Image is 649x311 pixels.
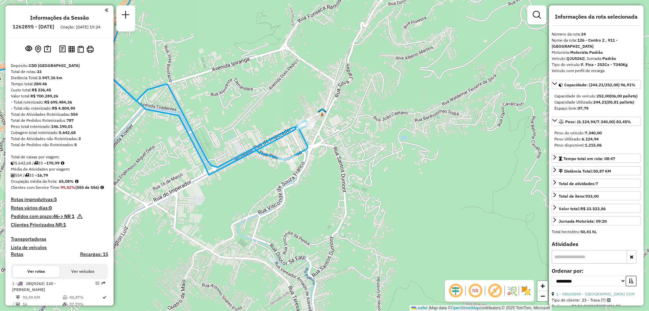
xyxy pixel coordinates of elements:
button: Visualizar Romaneio [76,44,85,54]
a: Leaflet [411,306,428,310]
a: Tempo total em rota: 08:47 [552,154,641,163]
strong: R$ 695.484,36 [44,99,72,105]
strong: R$ 700.289,26 [30,93,58,98]
span: Clientes com Service Time: [11,185,61,190]
div: Motorista: [552,49,641,55]
strong: 146.190,01 [51,124,73,129]
span: 23 - Trava (T) [582,297,610,303]
div: Capacidade do veículo: [554,93,638,99]
span: Peso do veículo: [554,130,602,135]
span: Ocupação média da frota: [11,179,57,184]
strong: 0 [49,205,52,211]
strong: R$ 33.523,86 [580,206,606,211]
div: - Total roteirizado: [11,99,108,105]
div: Depósito: [11,63,108,69]
div: Tipo de cliente: [552,297,641,303]
i: Cubagem total roteirizado [11,161,15,165]
strong: 16,79 [37,173,48,178]
span: | [429,306,430,310]
strong: 33 [37,69,42,74]
h4: Clientes Priorizados NR: [11,222,108,228]
strong: 7.340,00 [585,130,602,135]
div: Tipo do veículo: [552,62,641,68]
strong: 284:46 [34,81,47,86]
h4: Rotas [11,251,23,257]
strong: 65,08% [59,179,74,184]
a: Total de itens:933,00 [552,191,641,200]
label: Ordenar por: [552,267,641,275]
span: | 130 - [PERSON_NAME] [12,281,56,292]
strong: F. Fixa - 252Cx - 7340Kg [581,62,628,67]
i: % de utilização do peso [63,295,68,299]
i: Total de Atividades [11,173,15,177]
i: Rota otimizada [102,295,106,299]
td: 16 [22,301,62,308]
div: Map data © contributors,© 2025 TomTom, Microsoft [410,305,552,311]
div: Endereço: PC DA INCONFIDENCIA 73 [552,303,641,309]
span: Ocultar NR [467,283,483,299]
i: % de utilização da cubagem [63,302,68,306]
span: 50,87 KM [593,169,611,174]
div: Jornada Motorista: 09:20 [559,218,607,224]
div: Tempo total: [11,81,108,87]
strong: 46 [53,213,58,219]
a: Zoom out [537,291,548,301]
div: Custo total: [11,87,108,93]
div: Criação: [DATE] 19:24 [58,24,103,30]
strong: 5 [54,196,57,202]
em: Rotas cross docking consideradas [100,185,104,190]
div: Valor total: [559,206,606,212]
button: Logs desbloquear sessão [58,44,67,54]
span: − [540,292,545,300]
i: Meta Caixas/viagem: 163,31 Diferença: 7,68 [61,161,64,165]
span: Capacidade: (244,21/252,00) 96,91% [564,82,635,87]
em: Opções [95,281,99,285]
div: Total de Atividades não Roteirizadas: [11,136,108,142]
button: Ordem crescente [626,276,636,286]
a: Peso: (6.124,94/7.340,00) 83,45% [552,117,641,126]
div: Nome da rota: [552,37,641,49]
div: Veículo: [552,55,641,62]
div: Veículo com perfil de recarga [552,68,641,74]
strong: 170,99 [46,160,59,165]
img: Exibir/Ocultar setores [521,285,531,296]
strong: (06,00 pallets) [610,93,638,98]
img: 520 UDC Light Petropolis Centro [318,108,327,116]
strong: 1.215,06 [585,142,602,148]
strong: 24 [581,31,586,37]
span: Peso: (6.124,94/7.340,00) 83,45% [565,119,631,124]
strong: Padrão [602,56,616,61]
h4: Recargas: 15 [80,251,108,257]
td: 40,47% [69,294,102,301]
td: 93,49 KM [22,294,62,301]
em: Há pedidos NR próximo a expirar [77,214,82,222]
a: OpenStreetMap [451,306,480,310]
a: Valor total:R$ 33.523,86 [552,204,641,213]
div: Total de Atividades Roteirizadas: [11,111,108,117]
strong: 5.642,68 [59,130,76,135]
div: Total de caixas por viagem: [11,154,108,160]
span: Exibir rótulo [487,283,503,299]
span: | Jornada: [584,56,616,61]
a: Total de atividades:7 [552,179,641,188]
strong: QJU5262 [567,56,584,61]
strong: 5 [74,142,77,147]
a: Distância Total:50,87 KM [552,166,641,175]
strong: 244,21 [593,99,606,105]
h4: Transportadoras [11,236,108,242]
span: JBQ0J62 [26,281,43,286]
i: Total de rotas [25,173,29,177]
div: Peso total roteirizado: [11,124,108,130]
h4: Pedidos com prazo: [11,214,74,219]
button: Exibir sessão original [24,44,33,54]
div: Peso: (6.124,94/7.340,00) 83,45% [552,127,641,151]
i: Total de rotas [34,161,38,165]
div: 554 / 33 = [11,172,108,178]
div: Valor total: [11,93,108,99]
strong: 3 [78,136,81,141]
strong: 07,79 [578,106,588,111]
h4: Atividades [552,241,641,247]
div: Espaço livre: [554,105,638,111]
div: Número da rota: [552,31,641,37]
button: Visualizar relatório de Roteirização [67,44,76,53]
